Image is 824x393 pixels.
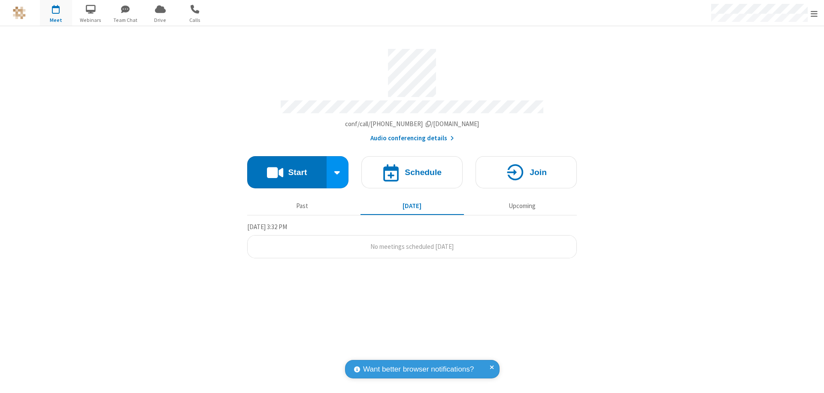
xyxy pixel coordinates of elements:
[363,364,474,375] span: Want better browser notifications?
[144,16,176,24] span: Drive
[247,42,577,143] section: Account details
[179,16,211,24] span: Calls
[470,198,574,214] button: Upcoming
[251,198,354,214] button: Past
[247,223,287,231] span: [DATE] 3:32 PM
[345,120,479,128] span: Copy my meeting room link
[345,119,479,129] button: Copy my meeting room linkCopy my meeting room link
[360,198,464,214] button: [DATE]
[361,156,463,188] button: Schedule
[75,16,107,24] span: Webinars
[803,371,818,387] iframe: Chat
[370,242,454,251] span: No meetings scheduled [DATE]
[247,156,327,188] button: Start
[405,168,442,176] h4: Schedule
[476,156,577,188] button: Join
[247,222,577,259] section: Today's Meetings
[327,156,349,188] div: Start conference options
[40,16,72,24] span: Meet
[370,133,454,143] button: Audio conferencing details
[13,6,26,19] img: QA Selenium DO NOT DELETE OR CHANGE
[288,168,307,176] h4: Start
[530,168,547,176] h4: Join
[109,16,142,24] span: Team Chat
